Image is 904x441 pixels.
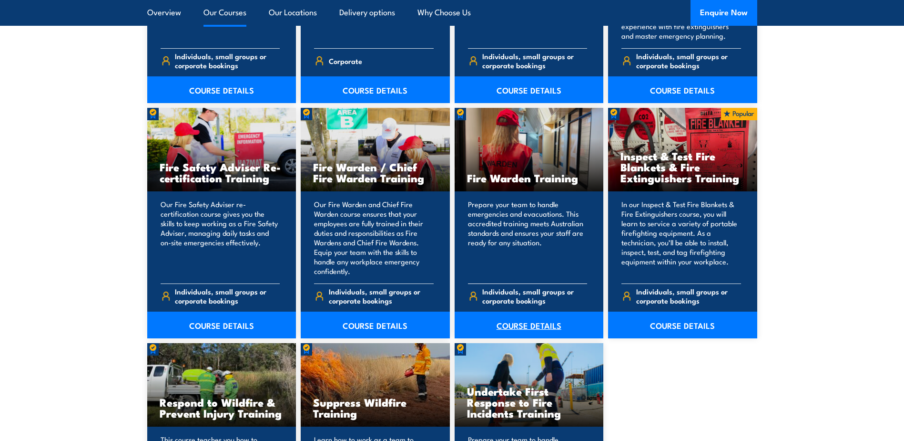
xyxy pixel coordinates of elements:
[160,397,284,419] h3: Respond to Wildfire & Prevent Injury Training
[313,161,437,183] h3: Fire Warden / Chief Fire Warden Training
[636,287,741,305] span: Individuals, small groups or corporate bookings
[455,76,604,103] a: COURSE DETAILS
[147,312,296,338] a: COURSE DETAILS
[313,397,437,419] h3: Suppress Wildfire Training
[468,199,588,276] p: Prepare your team to handle emergencies and evacuations. This accredited training meets Australia...
[455,312,604,338] a: COURSE DETAILS
[329,53,362,68] span: Corporate
[175,52,280,70] span: Individuals, small groups or corporate bookings
[301,76,450,103] a: COURSE DETAILS
[620,150,745,183] h3: Inspect & Test Fire Blankets & Fire Extinguishers Training
[482,287,587,305] span: Individuals, small groups or corporate bookings
[467,172,591,183] h3: Fire Warden Training
[147,76,296,103] a: COURSE DETAILS
[301,312,450,338] a: COURSE DETAILS
[329,287,434,305] span: Individuals, small groups or corporate bookings
[608,76,757,103] a: COURSE DETAILS
[160,161,284,183] h3: Fire Safety Adviser Re-certification Training
[175,287,280,305] span: Individuals, small groups or corporate bookings
[621,199,741,276] p: In our Inspect & Test Fire Blankets & Fire Extinguishers course, you will learn to service a vari...
[482,52,587,70] span: Individuals, small groups or corporate bookings
[608,312,757,338] a: COURSE DETAILS
[314,199,434,276] p: Our Fire Warden and Chief Fire Warden course ensures that your employees are fully trained in the...
[636,52,741,70] span: Individuals, small groups or corporate bookings
[161,199,280,276] p: Our Fire Safety Adviser re-certification course gives you the skills to keep working as a Fire Sa...
[467,386,591,419] h3: Undertake First Response to Fire Incidents Training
